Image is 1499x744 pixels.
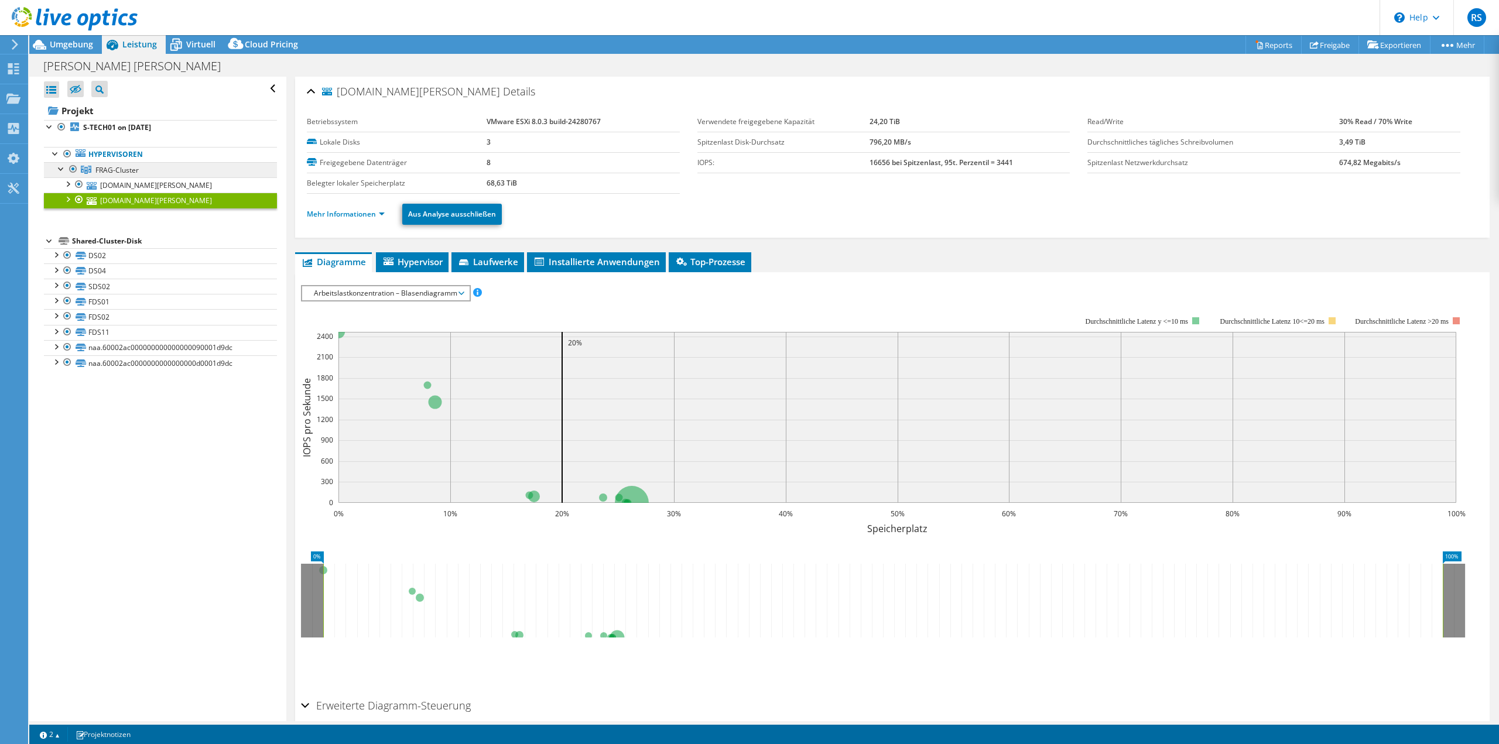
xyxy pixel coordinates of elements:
[487,178,517,188] b: 68,63 TiB
[44,325,277,340] a: FDS11
[487,157,491,167] b: 8
[1245,36,1302,54] a: Reports
[322,86,500,98] span: [DOMAIN_NAME][PERSON_NAME]
[1356,317,1449,325] text: Durchschnittliche Latenz >20 ms
[675,256,745,268] span: Top-Prozesse
[697,116,870,128] label: Verwendete freigegebene Kapazität
[457,256,518,268] span: Laufwerke
[1087,116,1339,128] label: Read/Write
[1087,136,1339,148] label: Durchschnittliches tägliches Schreibvolumen
[555,509,569,519] text: 20%
[44,279,277,294] a: SDS02
[1430,36,1484,54] a: Mehr
[44,101,277,120] a: Projekt
[44,120,277,135] a: S-TECH01 on [DATE]
[568,338,582,348] text: 20%
[317,331,333,341] text: 2400
[382,256,443,268] span: Hypervisor
[870,157,1013,167] b: 16656 bei Spitzenlast, 95t. Perzentil = 3441
[72,234,277,248] div: Shared-Cluster-Disk
[1002,509,1016,519] text: 60%
[308,286,463,300] span: Arbeitslastkonzentration – Blasendiagramm
[44,147,277,162] a: Hypervisoren
[321,435,333,445] text: 900
[1339,137,1365,147] b: 3,49 TiB
[44,355,277,371] a: naa.60002ac0000000000000000d0001d9dc
[317,414,333,424] text: 1200
[667,509,681,519] text: 30%
[779,509,793,519] text: 40%
[32,727,68,742] a: 2
[1467,8,1486,27] span: RS
[1447,509,1466,519] text: 100%
[307,157,486,169] label: Freigegebene Datenträger
[301,256,366,268] span: Diagramme
[50,39,93,50] span: Umgebung
[44,193,277,208] a: [DOMAIN_NAME][PERSON_NAME]
[44,340,277,355] a: naa.60002ac000000000000000090001d9dc
[487,116,601,126] b: VMware ESXi 8.0.3 build-24280767
[44,263,277,279] a: DS04
[870,137,911,147] b: 796,20 MB/s
[122,39,157,50] span: Leistung
[867,522,928,535] text: Speicherplatz
[1301,36,1359,54] a: Freigabe
[402,204,502,225] a: Aus Analyse ausschließen
[186,39,215,50] span: Virtuell
[329,498,333,508] text: 0
[321,456,333,466] text: 600
[443,509,457,519] text: 10%
[1086,317,1189,325] tspan: Durchschnittliche Latenz y <=10 ms
[44,294,277,309] a: FDS01
[317,393,333,403] text: 1500
[300,378,313,457] text: IOPS pro Sekunde
[95,165,139,175] span: FRAG-Cluster
[334,509,344,519] text: 0%
[67,727,139,742] a: Projektnotizen
[317,373,333,383] text: 1800
[870,116,900,126] b: 24,20 TiB
[307,177,486,189] label: Belegter lokaler Speicherplatz
[1226,509,1240,519] text: 80%
[44,309,277,324] a: FDS02
[487,137,491,147] b: 3
[321,476,333,486] text: 300
[697,136,870,148] label: Spitzenlast Disk-Durchsatz
[1394,12,1405,23] svg: \n
[891,509,905,519] text: 50%
[697,157,870,169] label: IOPS:
[307,209,385,219] a: Mehr Informationen
[301,694,471,717] h2: Erweiterte Diagramm-Steuerung
[1337,509,1351,519] text: 90%
[307,116,486,128] label: Betriebssystem
[1339,116,1412,126] b: 30% Read / 70% Write
[317,352,333,362] text: 2100
[1220,317,1325,325] tspan: Durchschnittliche Latenz 10<=20 ms
[1358,36,1430,54] a: Exportieren
[83,122,151,132] b: S-TECH01 on [DATE]
[307,136,486,148] label: Lokale Disks
[38,60,239,73] h1: [PERSON_NAME] [PERSON_NAME]
[1114,509,1128,519] text: 70%
[44,248,277,263] a: DS02
[245,39,298,50] span: Cloud Pricing
[44,162,277,177] a: FRAG-Cluster
[503,84,535,98] span: Details
[1339,157,1401,167] b: 674,82 Megabits/s
[533,256,660,268] span: Installierte Anwendungen
[44,177,277,193] a: [DOMAIN_NAME][PERSON_NAME]
[1087,157,1339,169] label: Spitzenlast Netzwerkdurchsatz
